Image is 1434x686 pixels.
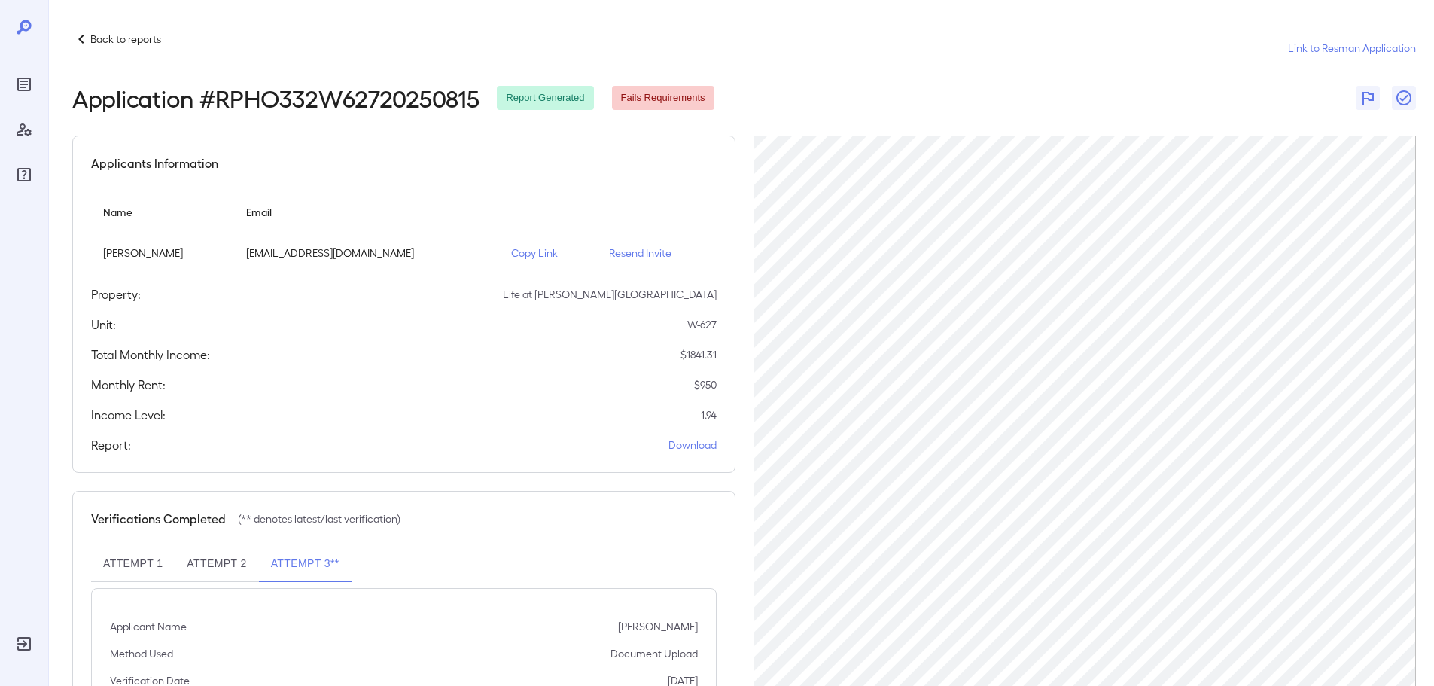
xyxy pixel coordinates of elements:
[110,619,187,634] p: Applicant Name
[91,285,141,303] h5: Property:
[175,546,258,582] button: Attempt 2
[680,347,717,362] p: $ 1841.31
[12,72,36,96] div: Reports
[12,163,36,187] div: FAQ
[110,646,173,661] p: Method Used
[91,406,166,424] h5: Income Level:
[91,316,116,334] h5: Unit:
[609,245,705,261] p: Resend Invite
[503,287,717,302] p: Life at [PERSON_NAME][GEOGRAPHIC_DATA]
[103,245,222,261] p: [PERSON_NAME]
[91,191,234,233] th: Name
[91,191,717,273] table: simple table
[687,317,717,332] p: W-627
[90,32,161,47] p: Back to reports
[91,376,166,394] h5: Monthly Rent:
[618,619,698,634] p: [PERSON_NAME]
[72,84,479,111] h2: Application # RPHO332W62720250815
[12,632,36,656] div: Log Out
[91,546,175,582] button: Attempt 1
[238,511,400,526] p: (** denotes latest/last verification)
[610,646,698,661] p: Document Upload
[259,546,352,582] button: Attempt 3**
[1356,86,1380,110] button: Flag Report
[12,117,36,142] div: Manage Users
[1288,41,1416,56] a: Link to Resman Application
[694,377,717,392] p: $ 950
[497,91,593,105] span: Report Generated
[701,407,717,422] p: 1.94
[668,438,717,453] a: Download
[511,245,585,261] p: Copy Link
[91,436,131,454] h5: Report:
[1392,86,1416,110] button: Close Report
[91,154,218,172] h5: Applicants Information
[91,346,210,364] h5: Total Monthly Income:
[91,510,226,528] h5: Verifications Completed
[234,191,499,233] th: Email
[246,245,487,261] p: [EMAIL_ADDRESS][DOMAIN_NAME]
[612,91,714,105] span: Fails Requirements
